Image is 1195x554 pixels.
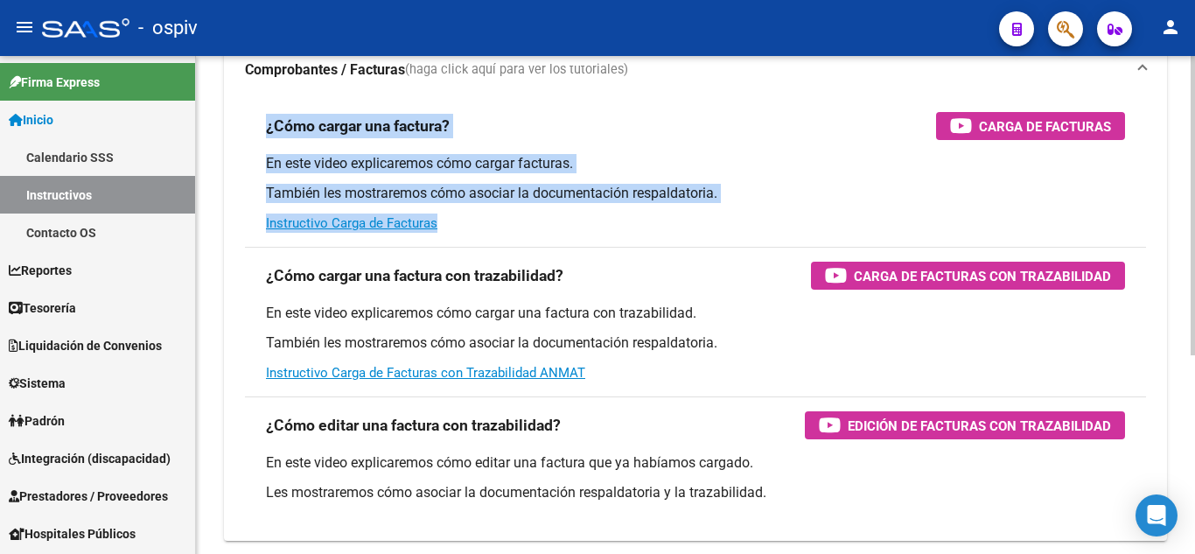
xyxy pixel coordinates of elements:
mat-expansion-panel-header: Comprobantes / Facturas(haga click aquí para ver los tutoriales) [224,42,1167,98]
span: Hospitales Públicos [9,524,136,543]
p: Les mostraremos cómo asociar la documentación respaldatoria y la trazabilidad. [266,483,1125,502]
mat-icon: menu [14,17,35,38]
button: Edición de Facturas con Trazabilidad [805,411,1125,439]
p: En este video explicaremos cómo cargar una factura con trazabilidad. [266,304,1125,323]
span: Firma Express [9,73,100,92]
span: Edición de Facturas con Trazabilidad [848,415,1111,437]
div: Comprobantes / Facturas(haga click aquí para ver los tutoriales) [224,98,1167,541]
span: Integración (discapacidad) [9,449,171,468]
a: Instructivo Carga de Facturas [266,215,437,231]
h3: ¿Cómo cargar una factura? [266,114,450,138]
span: Sistema [9,374,66,393]
h3: ¿Cómo editar una factura con trazabilidad? [266,413,561,438]
p: En este video explicaremos cómo editar una factura que ya habíamos cargado. [266,453,1125,473]
span: Carga de Facturas [979,116,1111,137]
span: Tesorería [9,298,76,318]
span: Padrón [9,411,65,431]
button: Carga de Facturas con Trazabilidad [811,262,1125,290]
a: Instructivo Carga de Facturas con Trazabilidad ANMAT [266,365,585,381]
span: - ospiv [138,9,198,47]
span: Prestadores / Proveedores [9,487,168,506]
mat-icon: person [1160,17,1181,38]
span: (haga click aquí para ver los tutoriales) [405,60,628,80]
h3: ¿Cómo cargar una factura con trazabilidad? [266,263,563,288]
span: Inicio [9,110,53,130]
span: Carga de Facturas con Trazabilidad [854,265,1111,287]
span: Liquidación de Convenios [9,336,162,355]
p: También les mostraremos cómo asociar la documentación respaldatoria. [266,333,1125,353]
div: Open Intercom Messenger [1136,494,1178,536]
span: Reportes [9,261,72,280]
p: En este video explicaremos cómo cargar facturas. [266,154,1125,173]
strong: Comprobantes / Facturas [245,60,405,80]
p: También les mostraremos cómo asociar la documentación respaldatoria. [266,184,1125,203]
button: Carga de Facturas [936,112,1125,140]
